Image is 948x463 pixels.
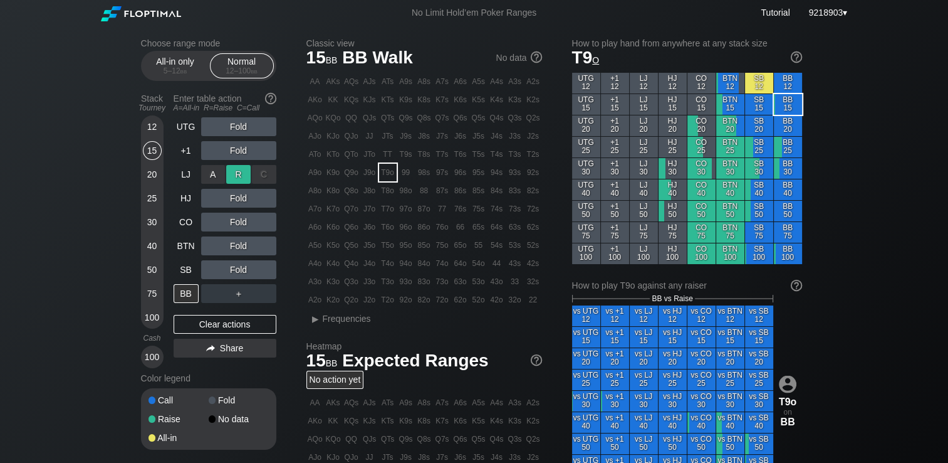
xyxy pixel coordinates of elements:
div: J5o [361,237,378,254]
div: 98s [415,164,433,181]
div: J3s [506,127,524,145]
div: K2s [524,91,542,109]
div: 84s [488,182,506,200]
div: +1 12 [601,73,629,93]
div: CO [174,213,199,231]
div: BB 12 [774,73,802,93]
div: CO 25 [687,137,716,157]
div: CO 30 [687,158,716,179]
div: 52s [524,237,542,254]
div: C [252,165,276,184]
div: +1 [174,141,199,160]
div: 93o [397,273,415,290]
div: 40 [143,237,162,255]
div: 88 [415,182,433,200]
div: Q9o [343,164,360,181]
div: CO 50 [687,201,716,221]
div: J6o [361,218,378,236]
div: BTN 25 [716,137,744,157]
span: BB Walk [340,48,415,69]
div: KTs [379,91,397,109]
div: 75s [470,200,487,218]
div: 73s [506,200,524,218]
div: T4o [379,255,397,272]
div: CO 75 [687,222,716,243]
div: Fold [201,260,276,279]
div: +1 50 [601,201,629,221]
div: 30 [143,213,162,231]
div: J9o [361,164,378,181]
img: help.32db89a4.svg [529,353,543,367]
div: AA [306,73,324,90]
div: BTN [174,237,199,255]
div: UTG 15 [572,94,600,115]
div: Fold [201,117,276,136]
div: LJ 50 [630,201,658,221]
div: KJs [361,91,378,109]
div: T8o [379,182,397,200]
div: AKo [306,91,324,109]
div: K4o [325,255,342,272]
div: SB [174,260,199,279]
div: UTG 12 [572,73,600,93]
div: R [226,165,251,184]
div: K6o [325,218,342,236]
div: 76o [434,218,451,236]
div: A8o [306,182,324,200]
div: ATo [306,146,324,163]
div: Tourney [136,104,169,112]
div: 12 [143,117,162,136]
img: Floptimal logo [101,6,181,21]
div: Q2o [343,291,360,309]
div: 92s [524,164,542,181]
div: 97o [397,200,415,218]
div: K8o [325,182,342,200]
div: KQs [343,91,360,109]
div: A2s [524,73,542,90]
div: 75o [434,237,451,254]
div: K5o [325,237,342,254]
div: LJ [174,165,199,184]
div: T2o [379,291,397,309]
div: A3s [506,73,524,90]
div: 95s [470,164,487,181]
div: BB 40 [774,179,802,200]
div: CO 15 [687,94,716,115]
div: 32s [524,273,542,290]
h2: Classic view [306,38,542,48]
div: QTo [343,146,360,163]
div: HJ 75 [659,222,687,243]
div: SB 20 [745,115,773,136]
div: +1 40 [601,179,629,200]
div: BB 25 [774,137,802,157]
div: SB 100 [745,243,773,264]
div: UTG 20 [572,115,600,136]
div: KJo [325,127,342,145]
div: LJ 75 [630,222,658,243]
div: BTN 30 [716,158,744,179]
div: K3o [325,273,342,290]
div: CO 20 [687,115,716,136]
div: 63s [506,218,524,236]
span: bb [180,67,187,75]
div: J2s [524,127,542,145]
div: 87o [415,200,433,218]
div: Q4o [343,255,360,272]
div: 54o [470,255,487,272]
div: No data [496,53,541,64]
div: A3o [306,273,324,290]
div: Call [148,396,209,405]
div: J7o [361,200,378,218]
div: BB 50 [774,201,802,221]
div: Q6o [343,218,360,236]
div: T6o [379,218,397,236]
div: K5s [470,91,487,109]
div: SB 15 [745,94,773,115]
div: HJ 40 [659,179,687,200]
div: CO 40 [687,179,716,200]
div: A4o [306,255,324,272]
div: SB 25 [745,137,773,157]
div: SB 30 [745,158,773,179]
div: Fold [201,189,276,208]
div: BTN 12 [716,73,744,93]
